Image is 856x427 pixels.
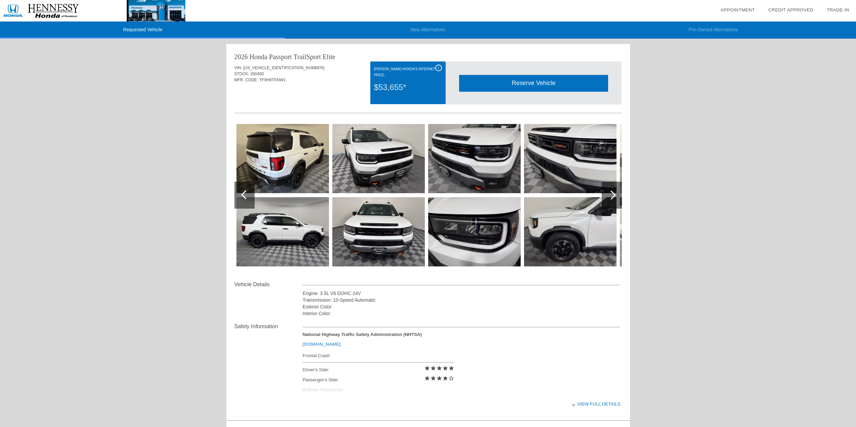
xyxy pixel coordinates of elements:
[448,365,454,371] i: star
[524,197,617,266] img: 68ba7122-a917-4729-a0ed-aae5f32fbf22.jpeg
[234,72,249,76] span: STOCK:
[303,332,422,337] strong: National Highway Traffic Safety Administration (NHTSA)
[620,197,712,266] img: 9ab24b48-e776-4353-b037-5a4f47562609.jpeg
[294,52,335,61] div: TrailSport Elite
[442,365,448,371] i: star
[374,79,442,96] div: $53,655*
[374,67,435,77] font: [PERSON_NAME] Honda's Internet Price:
[332,197,425,266] img: aa7f9b01-7865-49b8-8498-ba5bd07a2b80.jpeg
[436,365,442,371] i: star
[303,342,341,347] a: [DOMAIN_NAME]
[234,78,258,82] span: MFR. CODE:
[332,124,425,193] img: b38c9bde-1309-4d09-8409-7a78fea2592b.jpeg
[243,66,324,70] span: [US_VEHICLE_IDENTIFICATION_NUMBER]
[620,124,712,193] img: d63a0bd0-481b-44bf-b02b-70e862eadbf8.jpeg
[236,197,329,266] img: fab2b555-41de-486b-99b8-745a511b26a9.jpeg
[430,375,436,381] i: star
[236,124,329,193] img: 04daf32a-bdbe-4004-aba1-3d13d8d84885.jpeg
[234,323,303,331] div: Safety Information
[303,396,621,412] div: View full details
[436,375,442,381] i: star
[768,7,813,12] a: Credit Approved
[303,303,621,310] div: Exterior Color:
[303,351,454,360] div: Frontal Crash
[571,22,856,39] li: Pre-Owned Alternatives
[424,365,430,371] i: star
[524,124,617,193] img: dfe35f93-87c4-4b00-b5b7-d32e6183fa8c.jpeg
[428,124,521,193] img: 2e4caa79-c973-4a33-9724-f7a70c8d52ec.jpeg
[259,78,286,82] span: YF9H8TKNW1
[303,290,621,297] div: Engine: 3.5L V6 DOHC 24V
[234,93,622,104] div: Quoted on [DATE] 9:11:30 AM
[250,72,264,76] span: 260450
[234,52,292,61] div: 2026 Honda Passport
[303,297,621,303] div: Transmission: 10-Speed Automatic
[448,375,454,381] i: star_border
[720,7,755,12] a: Appointment
[827,7,849,12] a: Trade-In
[234,66,242,70] span: VIN:
[303,375,454,385] div: Passenger's Side:
[285,22,570,39] li: New Alternatives
[428,197,521,266] img: 55af808e-7242-472e-8438-574bf52b6cd4.jpeg
[424,375,430,381] i: star
[459,75,608,91] div: Reserve Vehicle
[303,310,621,317] div: Interior Color:
[438,66,439,70] span: i
[234,281,303,289] div: Vehicle Details
[442,375,448,381] i: star
[303,365,454,375] div: Driver's Side:
[430,365,436,371] i: star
